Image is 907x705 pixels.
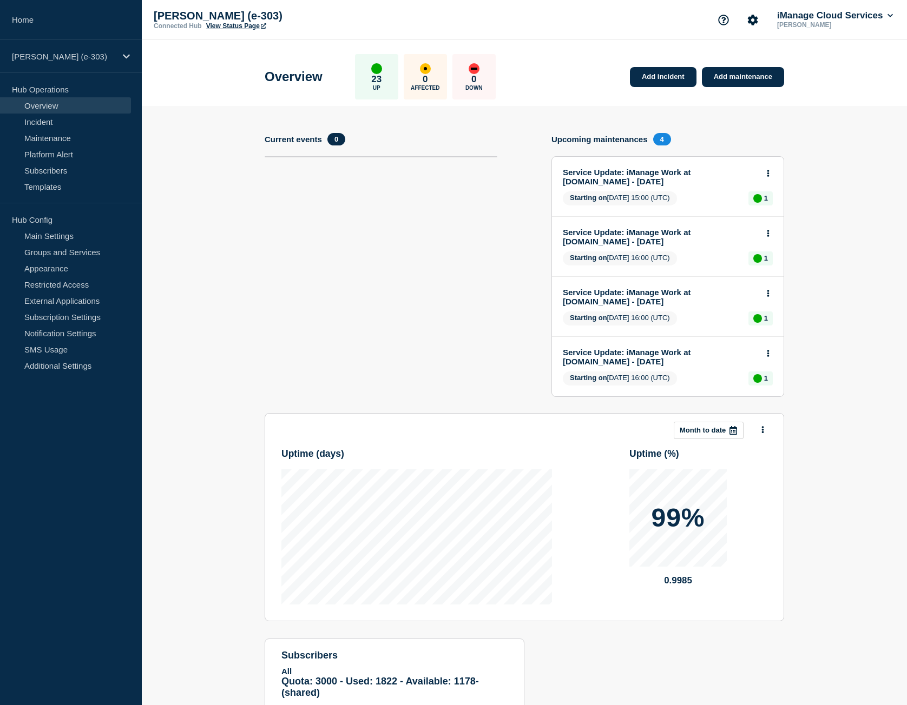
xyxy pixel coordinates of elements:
[154,22,202,30] p: Connected Hub
[265,135,322,144] h4: Current events
[653,133,671,145] span: 4
[629,575,727,586] p: 0.9985
[630,67,696,87] a: Add incident
[680,426,726,434] p: Month to date
[551,135,648,144] h4: Upcoming maintenances
[154,10,370,22] p: [PERSON_NAME] (e-303)
[702,67,784,87] a: Add maintenance
[570,374,607,382] span: Starting on
[563,288,758,306] a: Service Update: iManage Work at [DOMAIN_NAME] - [DATE]
[371,63,382,74] div: up
[712,9,735,31] button: Support
[563,168,758,186] a: Service Update: iManage Work at [DOMAIN_NAME] - [DATE]
[570,314,607,322] span: Starting on
[281,650,508,661] h4: subscribers
[753,254,762,263] div: up
[563,371,677,385] span: [DATE] 16:00 (UTC)
[327,133,345,145] span: 0
[265,69,323,84] h1: Overview
[206,22,266,30] a: View Status Page
[12,52,116,61] p: [PERSON_NAME] (e-303)
[423,74,428,85] p: 0
[281,676,479,698] span: Quota: 3000 - Used: 1822 - Available: 1178 - (shared)
[741,9,764,31] button: Account settings
[411,85,439,91] p: Affected
[570,194,607,202] span: Starting on
[570,254,607,262] span: Starting on
[563,348,758,366] a: Service Update: iManage Work at [DOMAIN_NAME] - [DATE]
[753,314,762,323] div: up
[371,74,382,85] p: 23
[764,194,768,202] p: 1
[563,251,677,265] span: [DATE] 16:00 (UTC)
[563,228,758,246] a: Service Update: iManage Work at [DOMAIN_NAME] - [DATE]
[753,194,762,203] div: up
[471,74,476,85] p: 0
[373,85,380,91] p: Up
[420,63,431,74] div: affected
[629,448,767,460] h3: Uptime ( % )
[563,311,677,325] span: [DATE] 16:00 (UTC)
[764,314,768,322] p: 1
[465,85,483,91] p: Down
[764,374,768,382] p: 1
[281,448,552,460] h3: Uptime ( days )
[281,667,508,676] p: All
[764,254,768,262] p: 1
[753,374,762,383] div: up
[563,191,677,205] span: [DATE] 15:00 (UTC)
[469,63,479,74] div: down
[775,10,895,21] button: iManage Cloud Services
[674,422,744,439] button: Month to date
[651,505,705,531] p: 99%
[775,21,888,29] p: [PERSON_NAME]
